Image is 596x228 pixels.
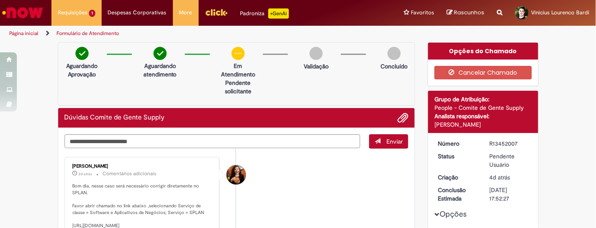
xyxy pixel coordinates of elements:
[58,8,87,17] span: Requisições
[434,95,532,103] div: Grupo de Atribuição:
[490,174,510,181] time: 27/08/2025 11:45:42
[431,186,483,203] dt: Conclusão Estimada
[65,114,165,122] h2: Dúvidas Comite de Gente Supply Histórico de tíquete
[431,173,483,182] dt: Criação
[89,10,95,17] span: 1
[431,152,483,160] dt: Status
[103,170,157,177] small: Comentários adicionais
[454,8,484,16] span: Rascunhos
[304,62,329,71] p: Validação
[434,120,532,129] div: [PERSON_NAME]
[434,103,532,112] div: People - Comite de Gente Supply
[268,8,289,19] p: +GenAi
[431,139,483,148] dt: Número
[434,66,532,79] button: Cancelar Chamado
[227,165,246,185] div: Tayna Marcia Teixeira Ferreira
[154,47,167,60] img: check-circle-green.png
[490,152,529,169] div: Pendente Usuário
[232,47,245,60] img: circle-minus.png
[65,134,361,148] textarea: Digite sua mensagem aqui...
[490,174,510,181] span: 4d atrás
[240,8,289,19] div: Padroniza
[310,47,323,60] img: img-circle-grey.png
[531,9,590,16] span: Vinicius Lourenco Bardi
[218,62,259,79] p: Em Atendimento
[397,112,408,123] button: Adicionar anexos
[179,8,192,17] span: More
[490,186,529,203] div: [DATE] 17:52:27
[9,30,38,37] a: Página inicial
[76,47,89,60] img: check-circle-green.png
[79,171,92,176] span: 2d atrás
[73,164,213,169] div: [PERSON_NAME]
[428,43,538,60] div: Opções do Chamado
[57,30,119,37] a: Formulário de Atendimento
[369,134,408,149] button: Enviar
[6,26,391,41] ul: Trilhas de página
[490,173,529,182] div: 27/08/2025 11:45:42
[380,62,407,71] p: Concluído
[447,9,484,17] a: Rascunhos
[62,62,102,79] p: Aguardando Aprovação
[205,6,228,19] img: click_logo_yellow_360x200.png
[218,79,259,95] p: Pendente solicitante
[79,171,92,176] time: 29/08/2025 14:53:48
[490,139,529,148] div: R13452007
[411,8,434,17] span: Favoritos
[108,8,167,17] span: Despesas Corporativas
[140,62,181,79] p: Aguardando atendimento
[386,138,403,145] span: Enviar
[434,112,532,120] div: Analista responsável:
[1,4,44,21] img: ServiceNow
[388,47,401,60] img: img-circle-grey.png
